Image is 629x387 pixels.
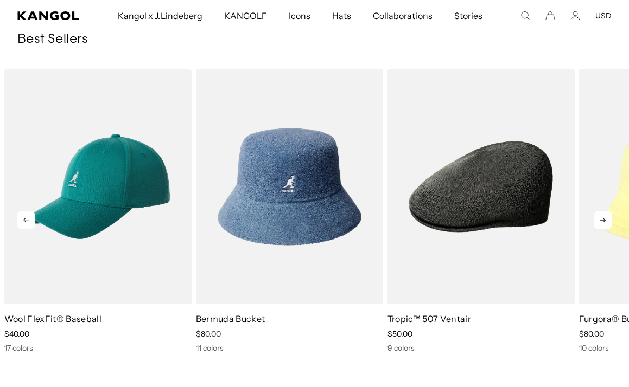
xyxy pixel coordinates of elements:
[196,343,383,353] div: 11 colors
[570,11,580,21] a: Account
[17,31,612,48] h3: Best Sellers
[4,313,101,324] a: Wool FlexFit® Baseball
[4,329,29,339] span: $40.00
[192,69,383,353] div: 6 of 10
[4,69,192,304] img: Wool FlexFit® Baseball
[520,11,530,21] summary: Search here
[387,313,471,324] a: Tropic™ 507 Ventair
[579,329,604,339] span: $80.00
[196,313,265,324] a: Bermuda Bucket
[383,69,575,353] div: 7 of 10
[595,11,612,21] button: USD
[387,329,412,339] span: $50.00
[387,343,575,353] div: 9 colors
[387,69,575,304] img: Tropic™ 507 Ventair
[196,329,221,339] span: $80.00
[17,11,80,20] a: Kangol
[196,69,383,304] img: Bermuda Bucket
[545,11,555,21] button: Cart
[4,343,192,353] div: 17 colors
